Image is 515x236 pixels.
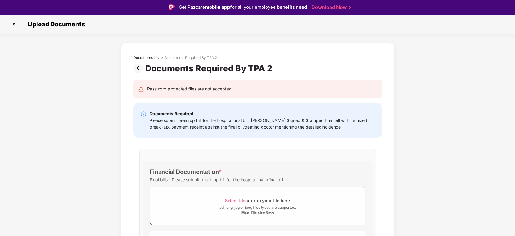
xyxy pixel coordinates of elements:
img: svg+xml;base64,PHN2ZyBpZD0iSW5mby0yMHgyMCIgeG1sbnM9Imh0dHA6Ly93d3cudzMub3JnLzIwMDAvc3ZnIiB3aWR0aD... [140,111,146,117]
img: Stroke [349,4,351,11]
img: svg+xml;base64,PHN2ZyBpZD0iQ3Jvc3MtMzJ4MzIiIHhtbG5zPSJodHRwOi8vd3d3LnczLm9yZy8yMDAwL3N2ZyIgd2lkdG... [9,19,19,29]
div: Financial Documentation [150,168,222,175]
div: Please submit breakup bill for the hospital final bill, [PERSON_NAME] Signed & Stamped final bill... [150,117,375,130]
a: Download Now [311,4,349,11]
strong: mobile app [205,4,230,10]
div: Documents Required By TPA 2 [145,63,275,74]
img: svg+xml;base64,PHN2ZyB4bWxucz0iaHR0cDovL3d3dy53My5vcmcvMjAwMC9zdmciIHdpZHRoPSIyNCIgaGVpZ2h0PSIyNC... [138,86,144,92]
div: pdf, png, jpg or jpeg files types are supported. [219,205,296,211]
span: Select file [225,198,245,203]
span: Select fileor drop your file herepdf, png, jpg or jpeg files types are supported.Max. File size 5mb [150,192,365,220]
div: Get Pazcare for all your employee benefits need [179,4,307,11]
div: Documents List [133,55,160,60]
span: Upload Documents [22,21,88,28]
img: Logo [169,4,175,10]
div: Max. File size 5mb [241,211,274,215]
div: or drop your file here [225,196,290,205]
div: > [161,55,163,60]
div: Password protected files are not accepted [147,86,232,92]
div: Documents Required By TPA 2 [165,55,217,60]
b: Documents Required [150,111,193,116]
div: Final bills - Please submit break-up bill for the hospital main/final bill [150,175,283,184]
img: svg+xml;base64,PHN2ZyBpZD0iUHJldi0zMngzMiIgeG1sbnM9Imh0dHA6Ly93d3cudzMub3JnLzIwMDAvc3ZnIiB3aWR0aD... [133,63,145,73]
